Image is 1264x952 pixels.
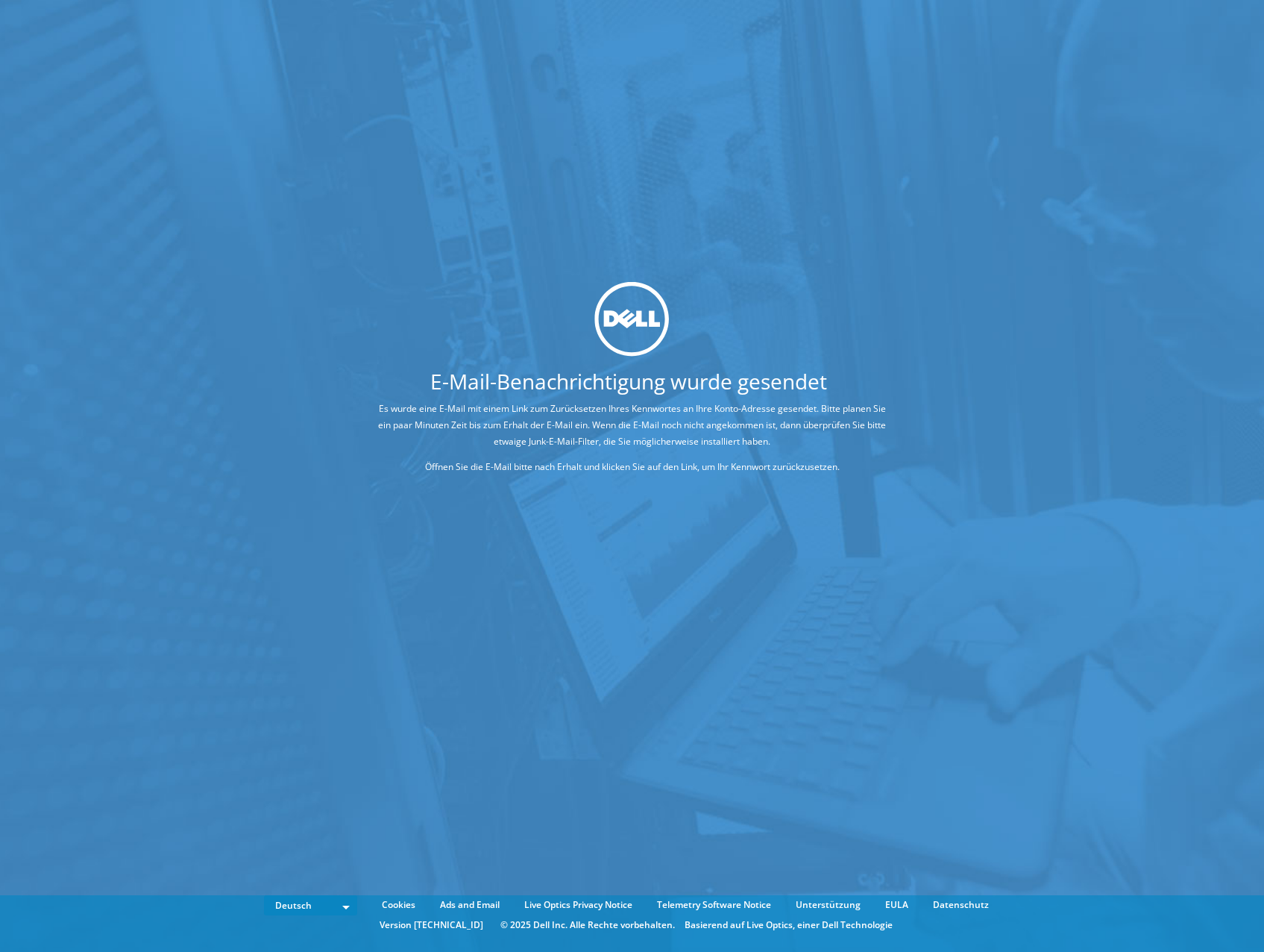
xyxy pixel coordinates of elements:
a: EULA [874,897,919,913]
a: Ads and Email [429,897,511,913]
img: dell_svg_logo.svg [595,282,670,357]
a: Cookies [371,897,427,913]
h1: E-Mail-Benachrichtigung wurde gesendet [316,371,941,392]
p: Es wurde eine E-Mail mit einem Link zum Zurücksetzen Ihres Kennwortes an Ihre Konto-Adresse gesen... [372,401,893,450]
a: Telemetry Software Notice [646,897,782,913]
p: Öffnen Sie die E-Mail bitte nach Erhalt und klicken Sie auf den Link, um Ihr Kennwort zurückzuset... [372,459,893,475]
a: Unterstützung [785,897,872,913]
li: © 2025 Dell Inc. Alle Rechte vorbehalten. [493,917,682,933]
a: Live Optics Privacy Notice [513,897,644,913]
li: Version [TECHNICAL_ID] [372,917,491,933]
li: Basierend auf Live Optics, einer Dell Technologie [685,917,893,933]
a: Datenschutz [922,897,1000,913]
